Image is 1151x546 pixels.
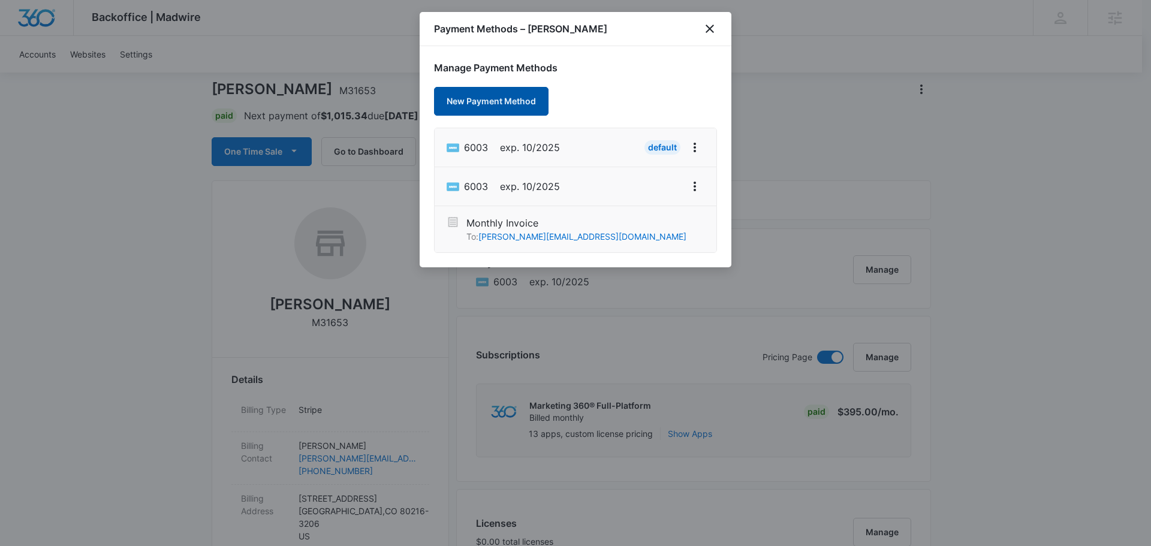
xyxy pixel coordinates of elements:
p: Monthly Invoice [466,216,686,230]
span: American Express ending with [464,179,488,194]
h1: Manage Payment Methods [434,61,717,75]
div: Default [644,140,680,155]
button: New Payment Method [434,87,549,116]
h1: Payment Methods – [PERSON_NAME] [434,22,607,36]
button: View More [685,138,704,157]
span: American Express ending with [464,140,488,155]
button: close [703,22,717,36]
p: To: [466,230,686,243]
span: exp. 10/2025 [500,140,560,155]
button: View More [685,177,704,196]
a: [PERSON_NAME][EMAIL_ADDRESS][DOMAIN_NAME] [478,231,686,242]
span: exp. 10/2025 [500,179,560,194]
